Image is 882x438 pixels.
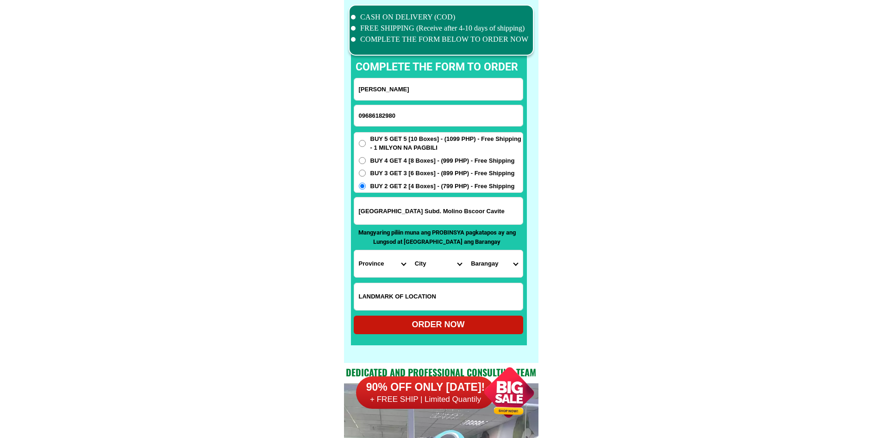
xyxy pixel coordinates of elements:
[359,140,366,147] input: BUY 5 GET 5 [10 Boxes] - (1099 PHP) - Free Shipping - 1 MILYON NA PAGBILI
[351,23,529,34] li: FREE SHIPPING (Receive after 4-10 days of shipping)
[370,182,515,191] span: BUY 2 GET 2 [4 Boxes] - (799 PHP) - Free Shipping
[354,283,523,310] input: Input LANDMARKOFLOCATION
[356,381,495,394] h6: 90% OFF ONLY [DATE]!
[356,394,495,405] h6: + FREE SHIP | Limited Quantily
[354,105,523,126] input: Input phone_number
[354,78,523,100] input: Input full_name
[351,34,529,45] li: COMPLETE THE FORM BELOW TO ORDER NOW
[351,12,529,23] li: CASH ON DELIVERY (COD)
[359,170,366,177] input: BUY 3 GET 3 [6 Boxes] - (899 PHP) - Free Shipping
[370,134,523,152] span: BUY 5 GET 5 [10 Boxes] - (1099 PHP) - Free Shipping - 1 MILYON NA PAGBILI
[410,250,466,277] select: Select district
[354,250,410,277] select: Select province
[346,59,527,76] p: complete the form to order
[354,318,523,331] div: ORDER NOW
[344,365,538,379] h2: Dedicated and professional consulting team
[354,197,523,224] input: Input address
[370,156,515,165] span: BUY 4 GET 4 [8 Boxes] - (999 PHP) - Free Shipping
[370,169,515,178] span: BUY 3 GET 3 [6 Boxes] - (899 PHP) - Free Shipping
[354,228,520,246] p: Mangyaring piliin muna ang PROBINSYA pagkatapos ay ang Lungsod at [GEOGRAPHIC_DATA] ang Barangay
[359,157,366,164] input: BUY 4 GET 4 [8 Boxes] - (999 PHP) - Free Shipping
[359,183,366,190] input: BUY 2 GET 2 [4 Boxes] - (799 PHP) - Free Shipping
[466,250,522,277] select: Select commune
